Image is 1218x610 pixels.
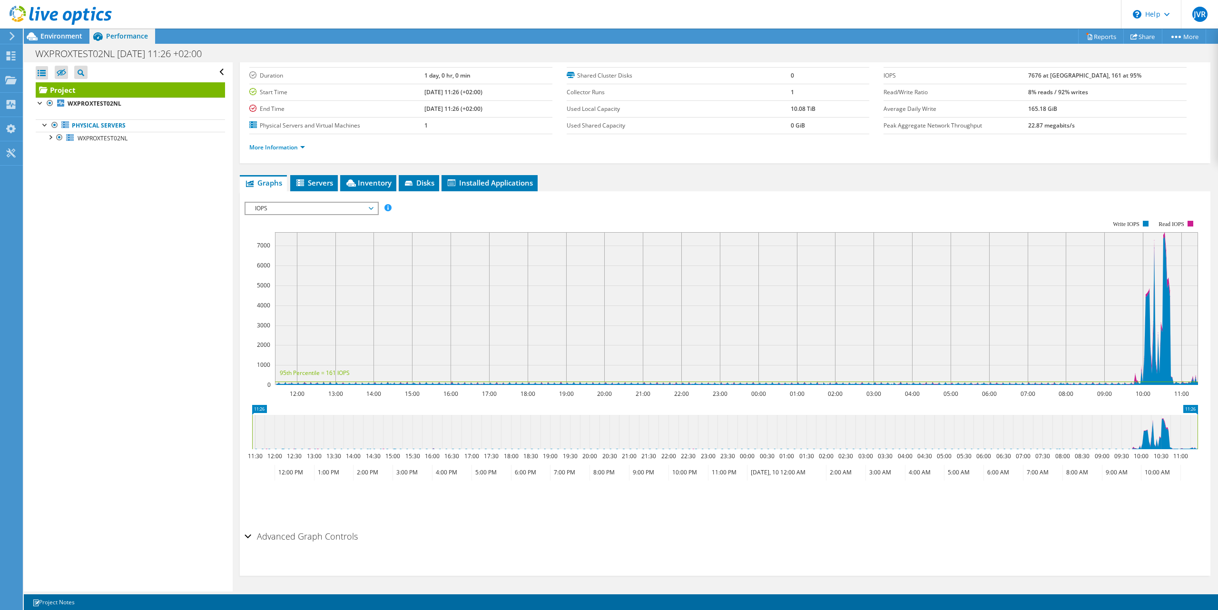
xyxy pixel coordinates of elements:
[245,527,358,546] h2: Advanced Graph Controls
[257,361,270,369] text: 1000
[36,132,225,144] a: WXPROXTEST02NL
[1133,10,1141,19] svg: \n
[328,390,343,398] text: 13:00
[1028,121,1075,129] b: 22.87 megabits/s
[1159,221,1185,227] text: Read IOPS
[937,452,952,460] text: 05:00
[36,119,225,132] a: Physical Servers
[40,31,82,40] span: Environment
[878,452,893,460] text: 03:30
[424,88,482,96] b: [DATE] 11:26 (+02:00)
[464,452,479,460] text: 17:00
[1174,390,1189,398] text: 11:00
[563,452,578,460] text: 19:30
[567,121,791,130] label: Used Shared Capacity
[249,143,305,151] a: More Information
[257,301,270,309] text: 4000
[405,390,420,398] text: 15:00
[446,178,533,187] span: Installed Applications
[1136,390,1150,398] text: 10:00
[346,452,361,460] text: 14:00
[257,341,270,349] text: 2000
[280,369,350,377] text: 95th Percentile = 161 IOPS
[567,88,791,97] label: Collector Runs
[884,121,1028,130] label: Peak Aggregate Network Throughput
[996,452,1011,460] text: 06:30
[828,390,843,398] text: 02:00
[701,452,716,460] text: 23:00
[1123,29,1162,44] a: Share
[249,88,424,97] label: Start Time
[713,390,727,398] text: 23:00
[31,49,216,59] h1: WXPROXTEST02NL [DATE] 11:26 +02:00
[1134,452,1149,460] text: 10:00
[257,321,270,329] text: 3000
[424,121,428,129] b: 1
[1078,29,1124,44] a: Reports
[1173,452,1188,460] text: 11:00
[1113,221,1139,227] text: Write IOPS
[1095,452,1110,460] text: 09:00
[1028,55,1062,63] b: 105.90 MB/s
[905,390,920,398] text: 04:00
[1059,390,1073,398] text: 08:00
[917,452,932,460] text: 04:30
[1035,452,1050,460] text: 07:30
[661,452,676,460] text: 22:00
[257,281,270,289] text: 5000
[602,452,617,460] text: 20:30
[484,452,499,460] text: 17:30
[760,452,775,460] text: 00:30
[740,452,755,460] text: 00:00
[267,381,271,389] text: 0
[790,390,805,398] text: 01:00
[1154,452,1169,460] text: 10:30
[858,452,873,460] text: 03:00
[385,452,400,460] text: 15:00
[424,55,509,63] b: DTN International B.V. NL OEM
[249,121,424,130] label: Physical Servers and Virtual Machines
[1192,7,1208,22] span: JVR
[884,104,1028,114] label: Average Daily Write
[424,71,471,79] b: 1 day, 0 hr, 0 min
[36,82,225,98] a: Project
[791,105,815,113] b: 10.08 TiB
[482,390,497,398] text: 17:00
[957,452,972,460] text: 05:30
[257,241,270,249] text: 7000
[943,390,958,398] text: 05:00
[523,452,538,460] text: 18:30
[622,452,637,460] text: 21:00
[405,452,420,460] text: 15:30
[248,452,263,460] text: 11:30
[791,88,794,96] b: 1
[720,452,735,460] text: 23:30
[366,390,381,398] text: 14:00
[290,390,304,398] text: 12:00
[1055,452,1070,460] text: 08:00
[976,452,991,460] text: 06:00
[1021,390,1035,398] text: 07:00
[326,452,341,460] text: 13:30
[597,390,612,398] text: 20:00
[521,390,535,398] text: 18:00
[1028,71,1141,79] b: 7676 at [GEOGRAPHIC_DATA], 161 at 95%
[681,452,696,460] text: 22:30
[403,178,434,187] span: Disks
[249,71,424,80] label: Duration
[559,390,574,398] text: 19:00
[26,596,81,608] a: Project Notes
[250,203,373,214] span: IOPS
[791,121,805,129] b: 0 GiB
[504,452,519,460] text: 18:00
[1016,452,1031,460] text: 07:00
[791,55,794,63] b: 4
[674,390,689,398] text: 22:00
[287,452,302,460] text: 12:30
[245,178,282,187] span: Graphs
[641,452,656,460] text: 21:30
[791,71,794,79] b: 0
[444,452,459,460] text: 16:30
[799,452,814,460] text: 01:30
[257,261,270,269] text: 6000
